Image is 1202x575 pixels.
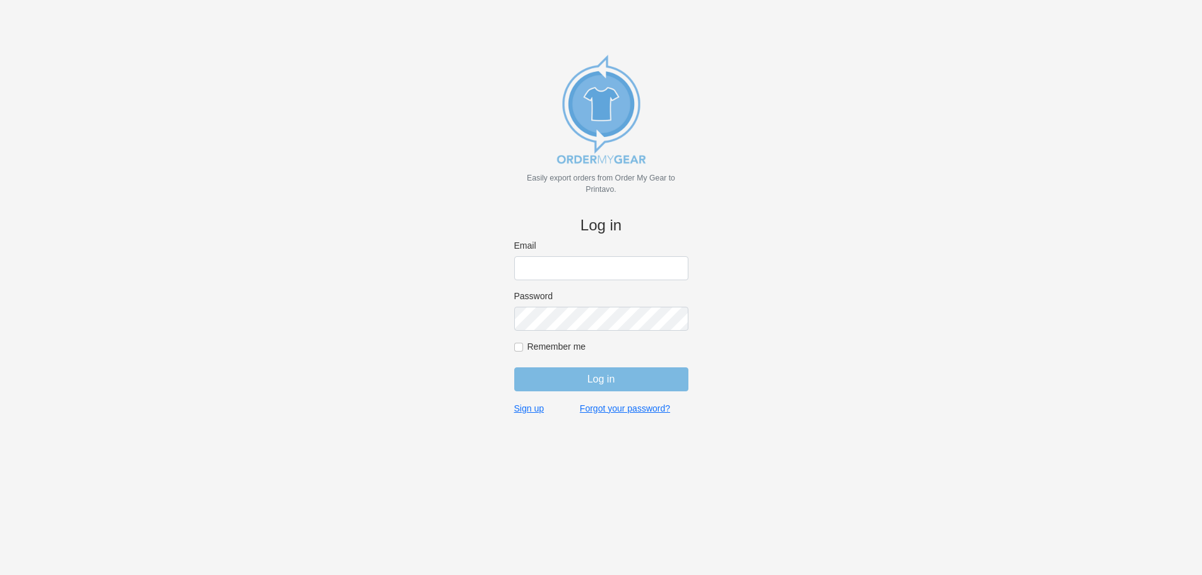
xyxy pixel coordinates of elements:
[514,240,688,251] label: Email
[514,216,688,235] h4: Log in
[514,172,688,195] p: Easily export orders from Order My Gear to Printavo.
[538,46,664,172] img: new_omg_export_logo-652582c309f788888370c3373ec495a74b7b3fc93c8838f76510ecd25890bcc4.png
[514,290,688,302] label: Password
[527,341,688,352] label: Remember me
[514,367,688,391] input: Log in
[580,403,670,414] a: Forgot your password?
[514,403,544,414] a: Sign up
